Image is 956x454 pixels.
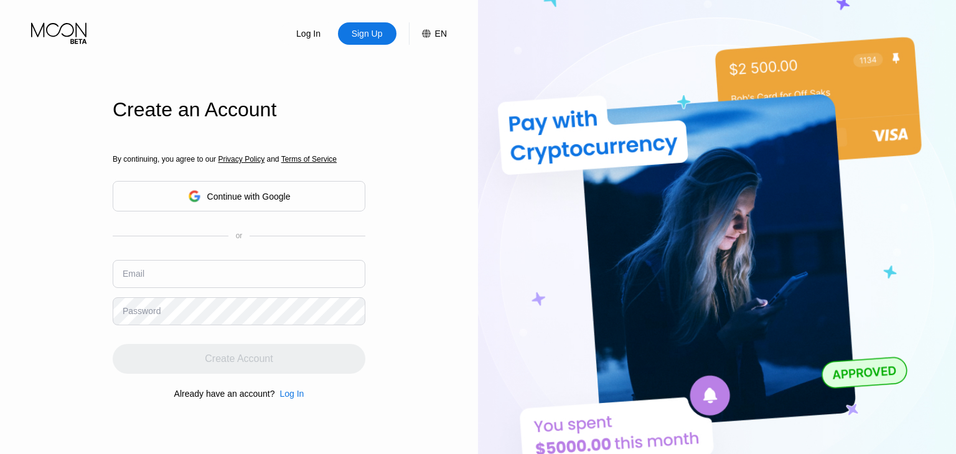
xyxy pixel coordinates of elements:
div: Create an Account [113,98,365,121]
div: Email [123,269,144,279]
div: Continue with Google [207,192,291,202]
div: Sign Up [350,27,384,40]
div: Already have an account? [174,389,275,399]
div: Log In [295,27,322,40]
span: and [265,155,281,164]
div: Log In [274,389,304,399]
div: EN [409,22,447,45]
div: Sign Up [338,22,396,45]
span: Privacy Policy [218,155,265,164]
div: Log In [279,389,304,399]
div: Continue with Google [113,181,365,211]
span: Terms of Service [281,155,337,164]
div: By continuing, you agree to our [113,155,365,164]
div: or [236,231,243,240]
div: Log In [279,22,338,45]
div: Password [123,306,161,316]
div: EN [435,29,447,39]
